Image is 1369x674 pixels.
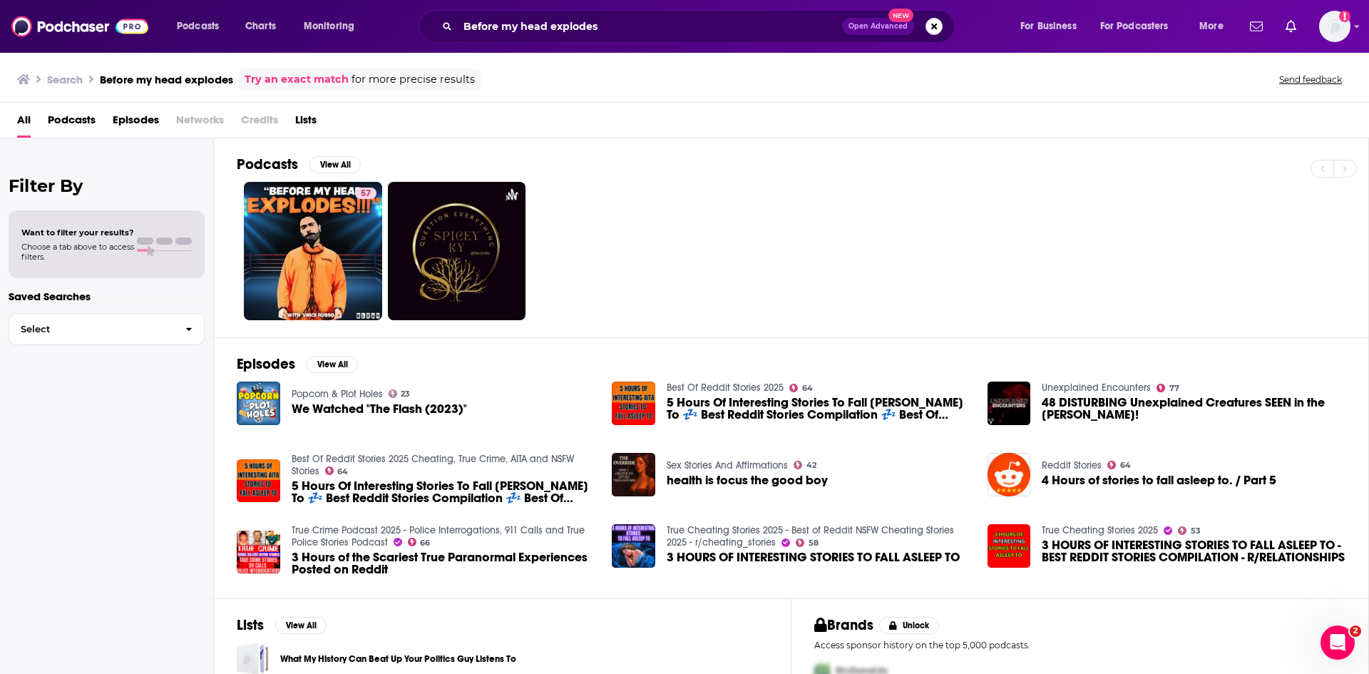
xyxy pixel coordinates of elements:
a: 58 [796,538,819,547]
button: Send feedback [1275,73,1346,86]
img: 4 Hours of stories to fall asleep to. / Part 5 [988,453,1031,496]
button: open menu [294,15,373,38]
a: 64 [325,466,349,475]
a: 42 [794,461,816,469]
a: Show notifications dropdown [1280,14,1302,39]
img: 48 DISTURBING Unexplained Creatures SEEN in the Woods! [988,382,1031,425]
button: View All [275,617,327,634]
button: View All [307,356,358,373]
span: 77 [1169,385,1179,392]
span: Want to filter your results? [21,228,134,238]
h2: Podcasts [237,155,298,173]
span: 64 [337,469,348,475]
img: 3 HOURS OF INTERESTING STORIES TO FALL ASLEEP TO - BEST REDDIT STORIES COMPILATION - R/RELATIONSHIPS [988,524,1031,568]
span: 64 [1120,462,1131,469]
h2: Episodes [237,355,295,373]
span: New [888,9,914,22]
span: 66 [420,540,430,546]
span: 48 DISTURBING Unexplained Creatures SEEN in the [PERSON_NAME]! [1042,397,1345,421]
span: Podcasts [177,16,219,36]
div: Search podcasts, credits, & more... [432,10,968,43]
a: 48 DISTURBING Unexplained Creatures SEEN in the Woods! [1042,397,1345,421]
span: 42 [806,462,816,469]
a: 77 [1157,384,1179,392]
img: Podchaser - Follow, Share and Rate Podcasts [11,13,148,40]
a: Try an exact match [245,71,349,88]
span: 23 [401,391,410,397]
p: Saved Searches [9,290,205,303]
span: For Podcasters [1100,16,1169,36]
h2: Filter By [9,175,205,196]
a: 66 [408,538,431,546]
span: health is focus the good boy [667,474,828,486]
button: Unlock [879,617,940,634]
button: Show profile menu [1319,11,1350,42]
a: PodcastsView All [237,155,361,173]
a: 23 [389,389,411,398]
a: True Cheating Stories 2025 [1042,524,1158,536]
a: Best Of Reddit Stories 2025 [667,382,784,394]
span: We Watched "The Flash (2023)" [292,403,467,415]
h2: Brands [814,616,873,634]
span: Monitoring [304,16,354,36]
span: 2 [1350,626,1361,637]
a: All [17,108,31,138]
span: Select [9,325,174,334]
img: 3 Hours of the Scariest True Paranormal Experiences Posted on Reddit [237,531,280,574]
span: Credits [241,108,278,138]
img: health is focus the good boy [612,453,655,496]
a: 57 [244,182,382,320]
button: Open AdvancedNew [842,18,914,35]
span: for more precise results [352,71,475,88]
span: Networks [176,108,224,138]
a: What My History Can Beat Up Your Politics Guy Listens To [280,651,516,667]
a: True Cheating Stories 2025 - Best of Reddit NSFW Cheating Stories 2025 - r/cheating_stories [667,524,954,548]
a: EpisodesView All [237,355,358,373]
a: True Crime Podcast 2025 - Police Interrogations, 911 Calls and True Police Stories Podcast [292,524,585,548]
iframe: Intercom live chat [1321,626,1355,660]
a: 3 HOURS OF INTERESTING STORIES TO FALL ASLEEP TO [667,551,960,563]
span: For Business [1020,16,1077,36]
span: 53 [1191,528,1201,534]
button: View All [309,156,361,173]
a: Sex Stories And Affirmations [667,459,788,471]
span: Charts [245,16,276,36]
span: Open Advanced [848,23,908,30]
a: Podcasts [48,108,96,138]
a: Charts [236,15,284,38]
span: 58 [809,540,819,546]
span: 3 Hours of the Scariest True Paranormal Experiences Posted on Reddit [292,551,595,576]
a: 64 [1107,461,1131,469]
img: 5 Hours Of Interesting Stories To Fall Asleep To 💤 Best Reddit Stories Compilation 💤 Best Of Reddit [237,459,280,503]
svg: Add a profile image [1339,11,1350,22]
h2: Lists [237,616,264,634]
img: 3 HOURS OF INTERESTING STORIES TO FALL ASLEEP TO [612,524,655,568]
span: 3 HOURS OF INTERESTING STORIES TO FALL ASLEEP TO - BEST REDDIT STORIES COMPILATION - R/RELATIONSHIPS [1042,539,1345,563]
span: Logged in as WesBurdett [1319,11,1350,42]
a: Episodes [113,108,159,138]
img: We Watched "The Flash (2023)" [237,382,280,425]
a: ListsView All [237,616,327,634]
a: 5 Hours Of Interesting Stories To Fall Asleep To 💤 Best Reddit Stories Compilation 💤 Best Of Reddit [667,397,970,421]
h3: Before my head explodes [100,73,233,86]
span: Choose a tab above to access filters. [21,242,134,262]
img: 5 Hours Of Interesting Stories To Fall Asleep To 💤 Best Reddit Stories Compilation 💤 Best Of Reddit [612,382,655,425]
button: Select [9,313,205,345]
span: 5 Hours Of Interesting Stories To Fall [PERSON_NAME] To 💤 Best Reddit Stories Compilation 💤 Best ... [292,480,595,504]
button: open menu [1189,15,1241,38]
a: 53 [1178,526,1201,535]
a: Show notifications dropdown [1244,14,1268,39]
a: Lists [295,108,317,138]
